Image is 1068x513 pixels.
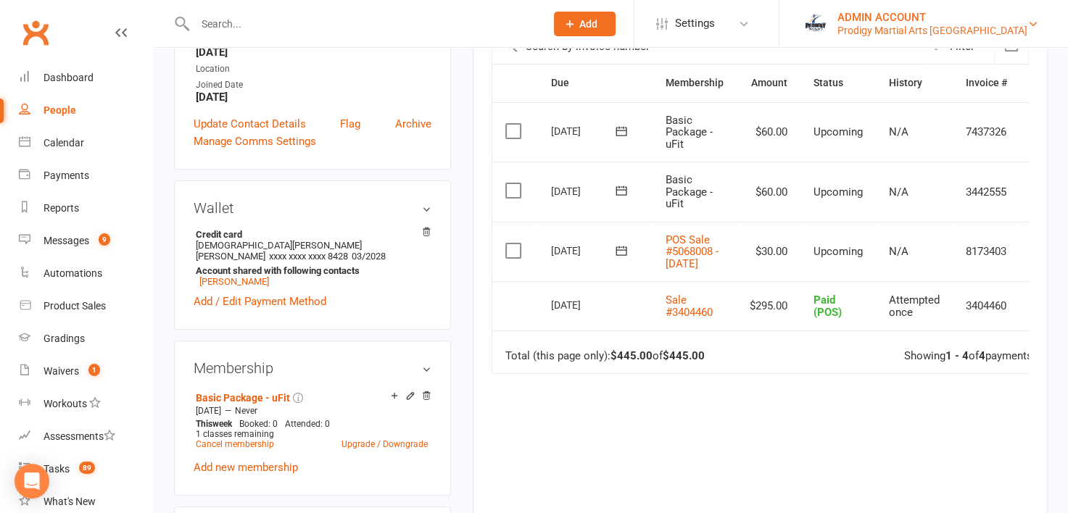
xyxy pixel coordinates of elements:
[269,251,348,262] span: xxxx xxxx xxxx 8428
[889,125,908,138] span: N/A
[196,439,274,449] a: Cancel membership
[19,225,153,257] a: Messages 9
[876,64,953,101] th: History
[953,281,1020,330] td: 3404460
[196,419,212,429] span: This
[44,235,89,246] div: Messages
[19,355,153,388] a: Waivers 1
[44,72,94,83] div: Dashboard
[196,46,431,59] strong: [DATE]
[196,62,431,76] div: Location
[505,350,705,362] div: Total (this page only): of
[801,9,830,38] img: thumb_image1686208220.png
[196,406,221,416] span: [DATE]
[15,464,49,499] div: Open Intercom Messenger
[19,127,153,159] a: Calendar
[814,245,863,258] span: Upcoming
[19,94,153,127] a: People
[191,14,535,34] input: Search...
[554,12,616,36] button: Add
[194,115,306,133] a: Update Contact Details
[44,300,106,312] div: Product Sales
[551,239,618,262] div: [DATE]
[44,333,85,344] div: Gradings
[904,350,1032,362] div: Showing of payments
[192,405,431,417] div: —
[19,290,153,322] a: Product Sales
[837,24,1027,37] div: Prodigy Martial Arts [GEOGRAPHIC_DATA]
[44,463,70,475] div: Tasks
[800,64,876,101] th: Status
[610,349,653,362] strong: $445.00
[285,419,330,429] span: Attended: 0
[44,398,87,409] div: Workouts
[19,322,153,355] a: Gradings
[44,365,79,377] div: Waivers
[666,173,713,210] span: Basic Package - uFit
[194,360,431,376] h3: Membership
[196,229,424,240] strong: Credit card
[19,62,153,94] a: Dashboard
[239,419,278,429] span: Booked: 0
[19,192,153,225] a: Reports
[99,233,110,246] span: 9
[44,104,76,116] div: People
[675,7,715,40] span: Settings
[44,430,115,442] div: Assessments
[19,257,153,290] a: Automations
[17,14,54,51] a: Clubworx
[737,222,800,282] td: $30.00
[194,461,298,474] a: Add new membership
[737,64,800,101] th: Amount
[194,200,431,216] h3: Wallet
[44,202,79,214] div: Reports
[194,227,431,289] li: [DEMOGRAPHIC_DATA][PERSON_NAME] [PERSON_NAME]
[44,267,102,279] div: Automations
[889,245,908,258] span: N/A
[196,78,431,92] div: Joined Date
[192,419,236,429] div: week
[953,162,1020,222] td: 3442555
[953,222,1020,282] td: 8173403
[44,137,84,149] div: Calendar
[551,180,618,202] div: [DATE]
[44,170,89,181] div: Payments
[19,420,153,453] a: Assessments
[196,429,274,439] span: 1 classes remaining
[737,281,800,330] td: $295.00
[551,120,618,142] div: [DATE]
[814,185,863,199] span: Upcoming
[194,293,326,310] a: Add / Edit Payment Method
[194,133,316,150] a: Manage Comms Settings
[889,185,908,199] span: N/A
[88,364,100,376] span: 1
[579,18,597,30] span: Add
[737,102,800,162] td: $60.00
[953,102,1020,162] td: 7437326
[814,293,842,319] span: Paid (POS)
[19,159,153,192] a: Payments
[666,114,713,151] span: Basic Package - uFit
[235,406,257,416] span: Never
[737,162,800,222] td: $60.00
[945,349,969,362] strong: 1 - 4
[953,64,1020,101] th: Invoice #
[352,251,386,262] span: 03/2028
[19,453,153,485] a: Tasks 89
[340,115,360,133] a: Flag
[653,64,737,101] th: Membership
[551,293,618,316] div: [DATE]
[538,64,653,101] th: Due
[889,293,940,319] span: Attempted once
[395,115,431,133] a: Archive
[196,392,290,404] a: Basic Package - uFit
[341,439,428,449] a: Upgrade / Downgrade
[19,388,153,420] a: Workouts
[663,349,705,362] strong: $445.00
[196,91,431,104] strong: [DATE]
[44,496,96,507] div: What's New
[79,462,95,474] span: 89
[199,276,269,287] a: [PERSON_NAME]
[814,125,863,138] span: Upcoming
[196,265,424,276] strong: Account shared with following contacts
